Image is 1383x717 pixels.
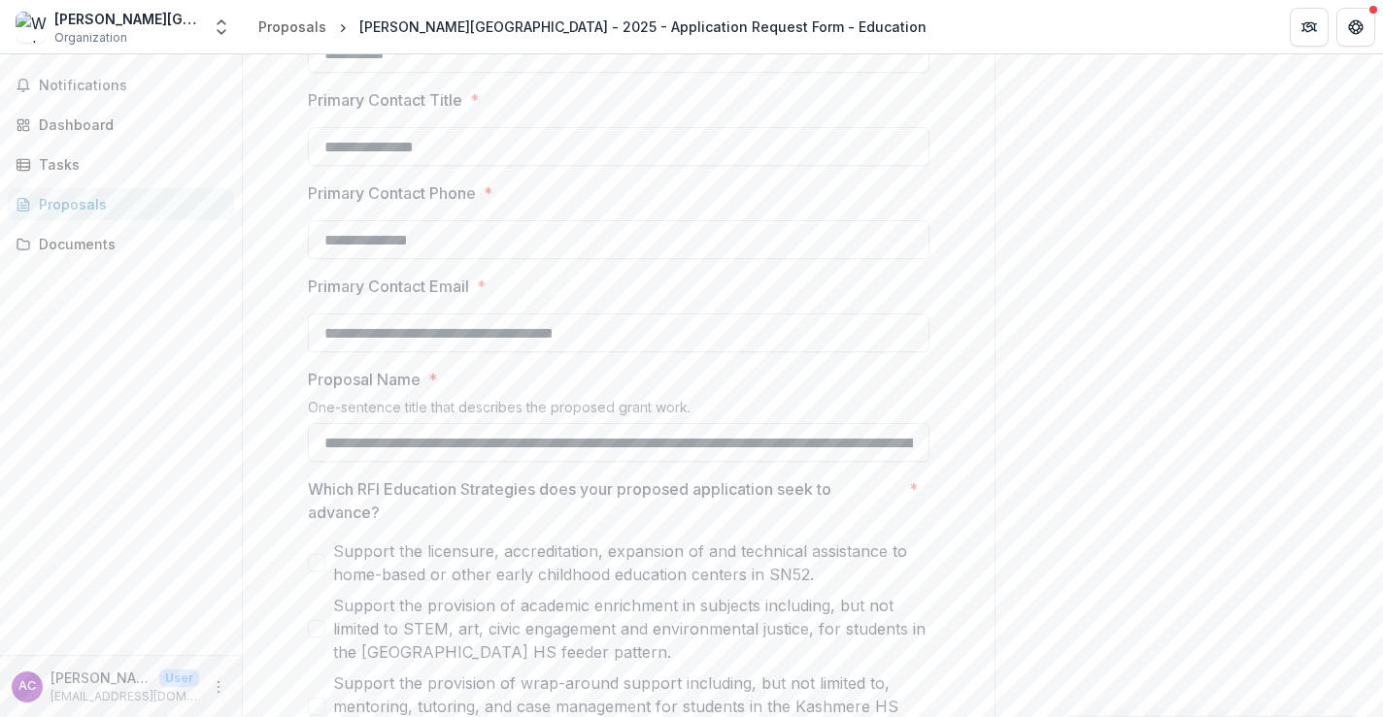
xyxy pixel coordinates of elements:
[51,668,152,688] p: [PERSON_NAME]
[308,181,476,205] p: Primary Contact Phone
[333,594,929,664] span: Support the provision of academic enrichment in subjects including, but not limited to STEM, art,...
[18,680,36,693] div: Amy Corron
[159,669,199,687] p: User
[54,9,200,29] div: [PERSON_NAME][GEOGRAPHIC_DATA]
[39,114,219,135] div: Dashboard
[308,275,469,298] p: Primary Contact Email
[1336,8,1375,47] button: Get Help
[251,13,934,41] nav: breadcrumb
[8,109,234,141] a: Dashboard
[208,8,235,47] button: Open entity switcher
[1290,8,1329,47] button: Partners
[308,477,901,524] p: Which RFI Education Strategies does your proposed application seek to advance?
[258,16,326,37] div: Proposals
[16,12,47,43] img: Wesley Community Center
[8,148,234,180] a: Tasks
[308,399,929,423] div: One-sentence title that describes the proposed grant work.
[39,234,219,254] div: Documents
[359,16,927,37] div: [PERSON_NAME][GEOGRAPHIC_DATA] - 2025 - Application Request Form - Education
[251,13,334,41] a: Proposals
[207,675,230,699] button: More
[333,539,929,586] span: Support the licensure, accreditation, expansion of and technical assistance to home-based or othe...
[308,88,462,112] p: Primary Contact Title
[39,78,226,94] span: Notifications
[51,688,199,705] p: [EMAIL_ADDRESS][DOMAIN_NAME]
[8,228,234,260] a: Documents
[39,154,219,175] div: Tasks
[308,368,421,391] p: Proposal Name
[8,70,234,101] button: Notifications
[39,194,219,214] div: Proposals
[54,29,127,47] span: Organization
[8,188,234,220] a: Proposals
